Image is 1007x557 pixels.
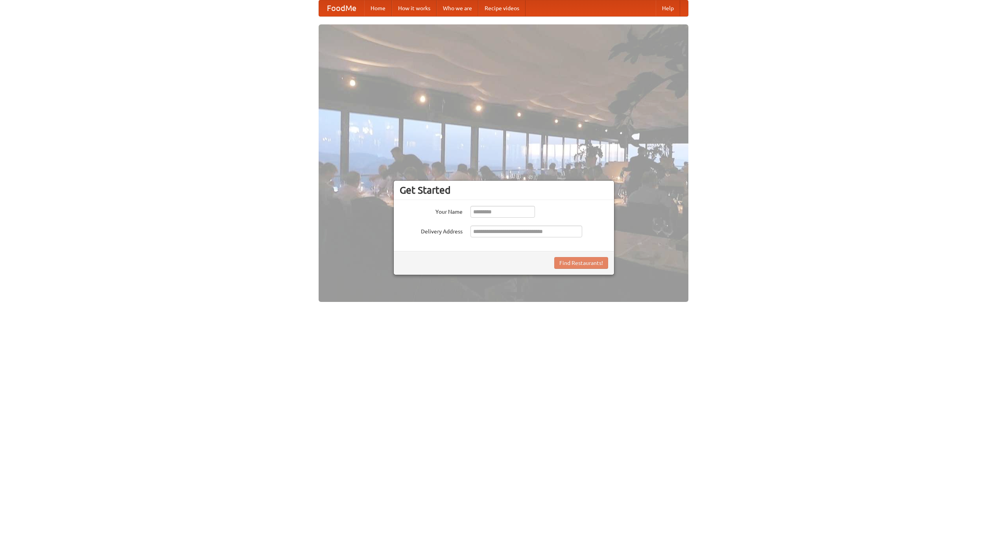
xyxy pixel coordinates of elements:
a: How it works [392,0,437,16]
a: Who we are [437,0,478,16]
a: Recipe videos [478,0,526,16]
button: Find Restaurants! [554,257,608,269]
a: FoodMe [319,0,364,16]
a: Home [364,0,392,16]
h3: Get Started [400,184,608,196]
label: Delivery Address [400,226,463,235]
label: Your Name [400,206,463,216]
a: Help [656,0,680,16]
